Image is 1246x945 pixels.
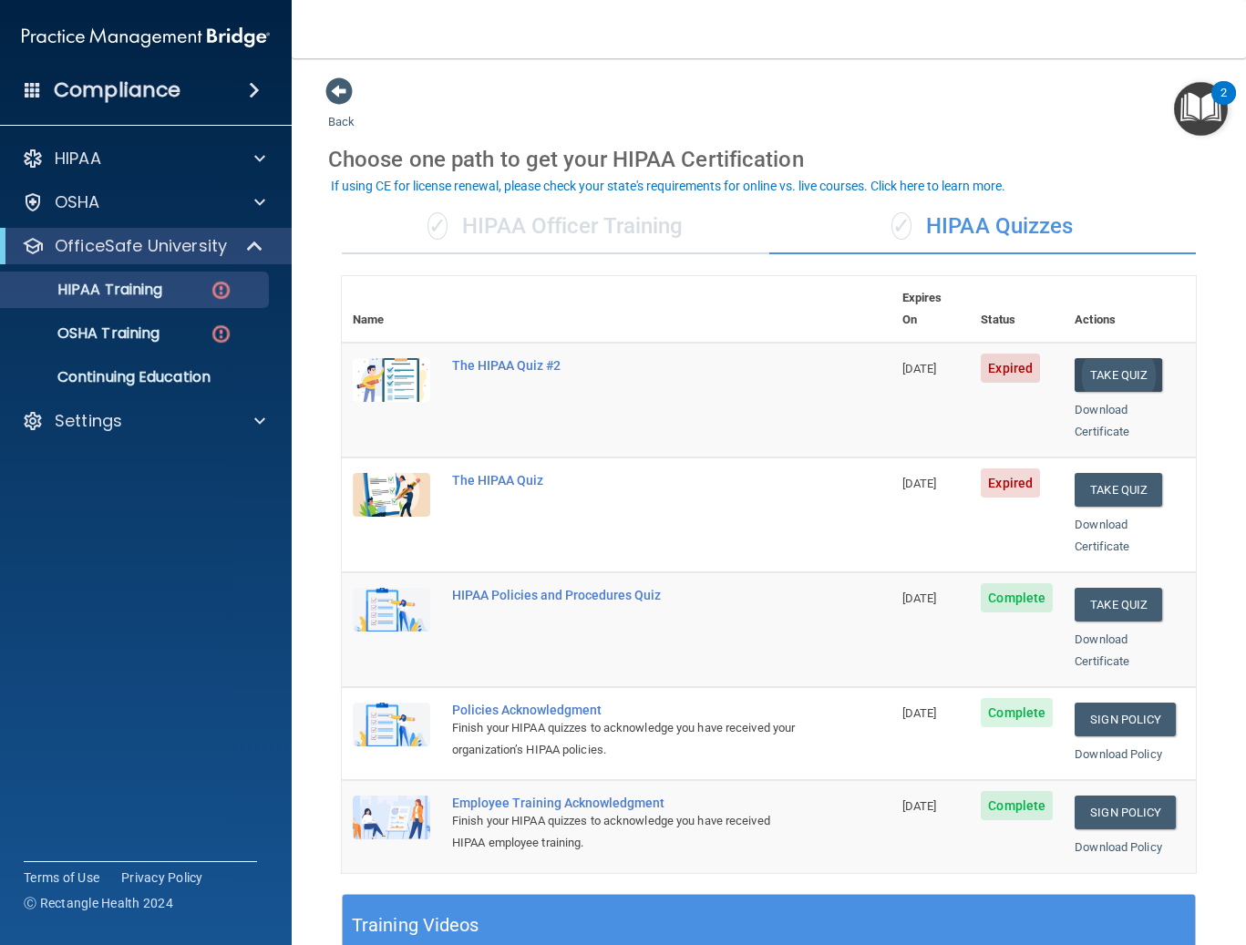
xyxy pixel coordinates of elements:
[55,191,100,213] p: OSHA
[1075,632,1129,668] a: Download Certificate
[331,180,1005,192] div: If using CE for license renewal, please check your state's requirements for online vs. live cours...
[902,477,937,490] span: [DATE]
[328,133,1210,186] div: Choose one path to get your HIPAA Certification
[22,148,265,169] a: HIPAA
[55,235,227,257] p: OfficeSafe University
[427,212,448,240] span: ✓
[1220,93,1227,117] div: 2
[981,468,1040,498] span: Expired
[328,177,1008,195] button: If using CE for license renewal, please check your state's requirements for online vs. live cours...
[24,868,99,887] a: Terms of Use
[1075,703,1176,736] a: Sign Policy
[1075,358,1162,392] button: Take Quiz
[352,909,479,941] h5: Training Videos
[210,323,232,345] img: danger-circle.6113f641.png
[452,810,800,854] div: Finish your HIPAA quizzes to acknowledge you have received HIPAA employee training.
[22,191,265,213] a: OSHA
[981,354,1040,383] span: Expired
[1075,403,1129,438] a: Download Certificate
[1075,473,1162,507] button: Take Quiz
[12,281,162,299] p: HIPAA Training
[769,200,1197,254] div: HIPAA Quizzes
[981,583,1053,612] span: Complete
[1174,82,1228,136] button: Open Resource Center, 2 new notifications
[902,799,937,813] span: [DATE]
[1075,518,1129,553] a: Download Certificate
[121,868,203,887] a: Privacy Policy
[22,410,265,432] a: Settings
[12,324,160,343] p: OSHA Training
[452,703,800,717] div: Policies Acknowledgment
[891,276,971,343] th: Expires On
[981,698,1053,727] span: Complete
[902,362,937,375] span: [DATE]
[452,717,800,761] div: Finish your HIPAA quizzes to acknowledge you have received your organization’s HIPAA policies.
[452,588,800,602] div: HIPAA Policies and Procedures Quiz
[12,368,261,386] p: Continuing Education
[1155,819,1224,889] iframe: Drift Widget Chat Controller
[1075,840,1162,854] a: Download Policy
[902,706,937,720] span: [DATE]
[452,473,800,488] div: The HIPAA Quiz
[891,212,911,240] span: ✓
[902,591,937,605] span: [DATE]
[54,77,180,103] h4: Compliance
[1075,796,1176,829] a: Sign Policy
[22,235,264,257] a: OfficeSafe University
[328,93,355,128] a: Back
[22,19,270,56] img: PMB logo
[55,410,122,432] p: Settings
[342,200,769,254] div: HIPAA Officer Training
[210,279,232,302] img: danger-circle.6113f641.png
[970,276,1064,343] th: Status
[981,791,1053,820] span: Complete
[452,358,800,373] div: The HIPAA Quiz #2
[1075,747,1162,761] a: Download Policy
[452,796,800,810] div: Employee Training Acknowledgment
[55,148,101,169] p: HIPAA
[24,894,173,912] span: Ⓒ Rectangle Health 2024
[1075,588,1162,621] button: Take Quiz
[1064,276,1196,343] th: Actions
[342,276,441,343] th: Name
